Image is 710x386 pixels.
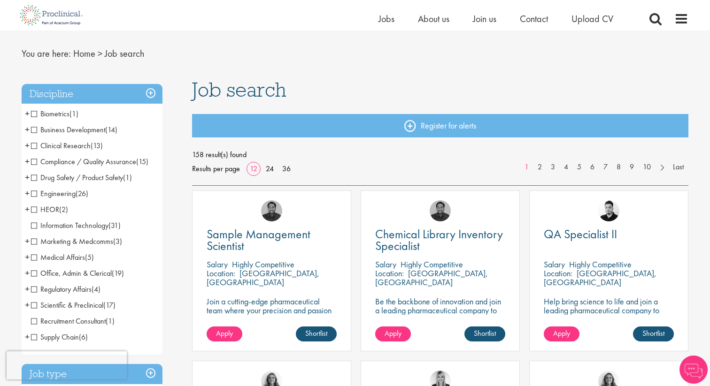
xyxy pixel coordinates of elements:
span: Office, Admin & Clerical [31,268,112,278]
span: Regulatory Affairs [31,284,100,294]
a: Apply [544,326,579,341]
span: Marketing & Medcomms [31,236,122,246]
a: About us [418,13,449,25]
span: Upload CV [571,13,613,25]
span: + [25,170,30,184]
span: Location: [207,268,235,279]
span: (31) [108,220,121,230]
span: Biometrics [31,109,69,119]
span: Salary [207,259,228,270]
span: (3) [113,236,122,246]
a: breadcrumb link [73,47,95,60]
img: Chatbot [679,356,708,384]
a: 9 [625,162,639,173]
span: + [25,202,30,216]
a: Sample Management Scientist [207,228,337,252]
p: Be the backbone of innovation and join a leading pharmaceutical company to help keep life-changin... [375,297,505,333]
a: Register for alerts [192,114,689,137]
span: + [25,106,30,121]
span: Apply [216,328,233,338]
span: Salary [375,259,396,270]
span: Drug Safety / Product Safety [31,173,132,182]
a: Last [668,162,688,173]
span: Medical Affairs [31,252,85,262]
a: 1 [520,162,533,173]
span: Job search [105,47,144,60]
span: (1) [123,173,132,182]
p: [GEOGRAPHIC_DATA], [GEOGRAPHIC_DATA] [544,268,656,288]
span: Engineering [31,189,76,198]
span: Scientific & Preclinical [31,300,116,310]
span: Compliance / Quality Assurance [31,157,148,167]
iframe: reCAPTCHA [7,351,127,379]
span: Apply [385,328,401,338]
span: (19) [112,268,124,278]
span: Marketing & Medcomms [31,236,113,246]
span: You are here: [22,47,71,60]
span: + [25,138,30,152]
a: 7 [599,162,612,173]
a: Chemical Library Inventory Specialist [375,228,505,252]
a: QA Specialist II [544,228,674,240]
p: [GEOGRAPHIC_DATA], [GEOGRAPHIC_DATA] [207,268,319,288]
a: 36 [279,164,294,174]
h3: Discipline [22,84,162,104]
a: Jobs [378,13,394,25]
img: Mike Raletz [261,200,282,221]
span: HEOR [31,204,59,214]
span: (15) [136,157,148,167]
span: + [25,154,30,168]
img: Mike Raletz [430,200,451,221]
a: Shortlist [464,326,505,341]
span: Recruitment Consultant [31,316,115,326]
span: 158 result(s) found [192,148,689,162]
span: + [25,330,30,344]
span: Drug Safety / Product Safety [31,173,123,182]
a: Contact [520,13,548,25]
a: Apply [375,326,411,341]
span: Information Technology [31,220,108,230]
a: 6 [586,162,599,173]
p: Highly Competitive [569,259,632,270]
span: + [25,266,30,280]
span: HEOR [31,204,68,214]
span: Recruitment Consultant [31,316,106,326]
span: + [25,186,30,200]
a: Apply [207,326,242,341]
span: Supply Chain [31,332,88,342]
span: Business Development [31,125,105,135]
span: Information Technology [31,220,121,230]
span: Biometrics [31,109,78,119]
span: Scientific & Preclinical [31,300,103,310]
span: Engineering [31,189,88,198]
a: 10 [638,162,656,173]
span: Job search [192,77,286,102]
span: (1) [69,109,78,119]
p: Highly Competitive [232,259,294,270]
p: Highly Competitive [401,259,463,270]
span: + [25,298,30,312]
span: + [25,122,30,136]
span: (6) [79,332,88,342]
span: (4) [92,284,100,294]
span: Clinical Research [31,141,103,151]
a: 4 [559,162,573,173]
img: Anderson Maldonado [598,200,619,221]
a: Shortlist [296,326,337,341]
a: 5 [572,162,586,173]
span: + [25,250,30,264]
span: Join us [473,13,496,25]
span: Salary [544,259,565,270]
a: 2 [533,162,547,173]
span: + [25,282,30,296]
a: 24 [262,164,277,174]
p: [GEOGRAPHIC_DATA], [GEOGRAPHIC_DATA] [375,268,488,288]
a: Shortlist [633,326,674,341]
span: (1) [106,316,115,326]
span: (17) [103,300,116,310]
span: Regulatory Affairs [31,284,92,294]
